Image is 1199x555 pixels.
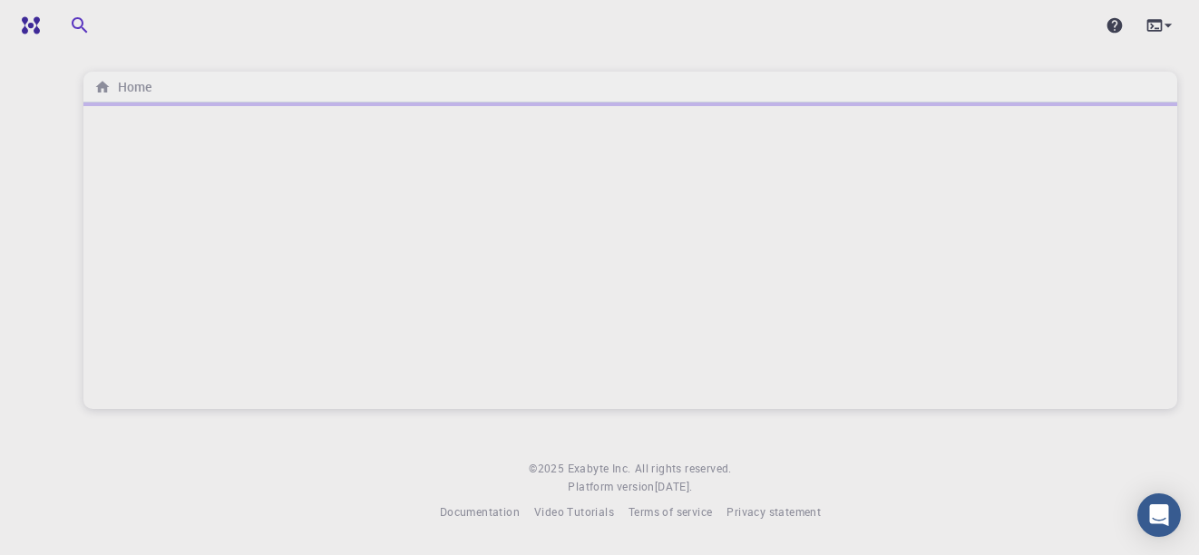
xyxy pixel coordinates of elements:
span: Terms of service [629,504,712,519]
span: Video Tutorials [534,504,614,519]
span: Documentation [440,504,520,519]
span: All rights reserved. [635,460,732,478]
a: Documentation [440,503,520,521]
a: [DATE]. [655,478,693,496]
a: Privacy statement [726,503,821,521]
span: [DATE] . [655,479,693,493]
img: logo [15,16,40,34]
span: Exabyte Inc. [568,461,631,475]
h6: Home [111,77,151,97]
a: Exabyte Inc. [568,460,631,478]
span: Privacy statement [726,504,821,519]
span: Platform version [568,478,654,496]
a: Terms of service [629,503,712,521]
div: Open Intercom Messenger [1137,493,1181,537]
a: Video Tutorials [534,503,614,521]
span: © 2025 [529,460,567,478]
nav: breadcrumb [91,77,155,97]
